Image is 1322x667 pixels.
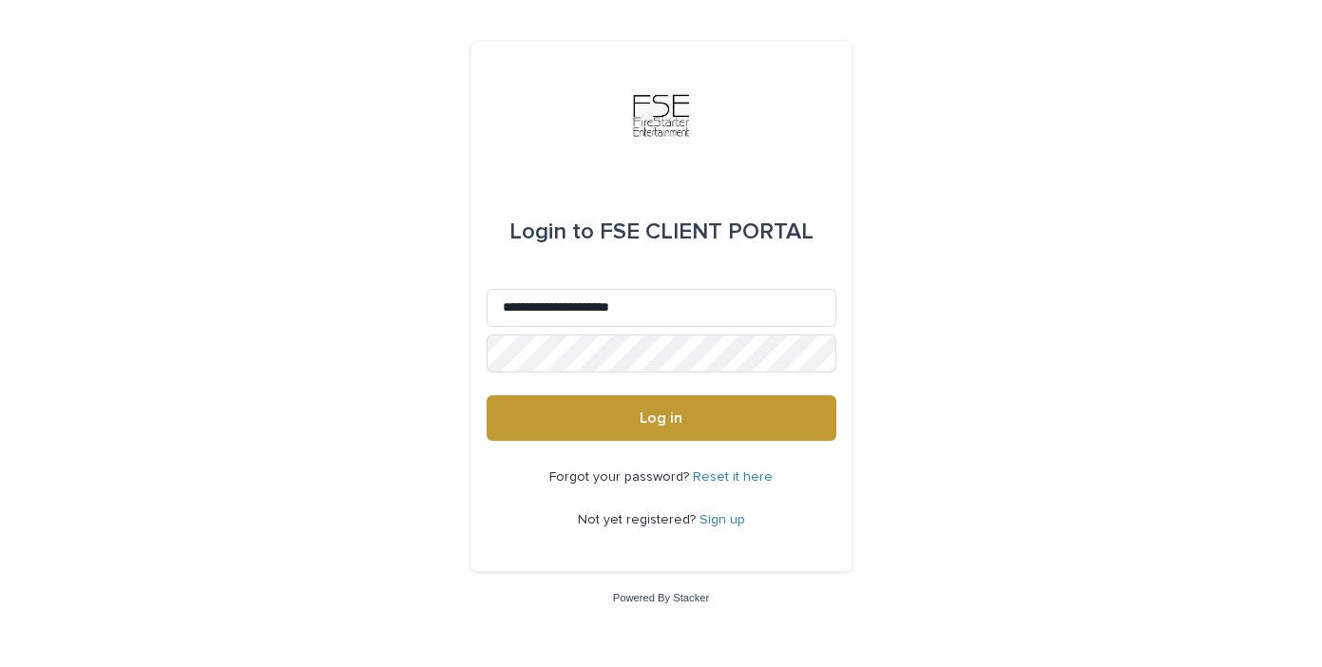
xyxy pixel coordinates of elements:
span: Login to [509,220,594,243]
span: Log in [640,410,682,426]
a: Reset it here [693,470,773,484]
button: Log in [487,395,836,441]
img: Km9EesSdRbS9ajqhBzyo [633,87,690,144]
a: Powered By Stacker [613,592,709,603]
a: Sign up [699,513,745,526]
div: FSE CLIENT PORTAL [509,205,814,258]
span: Forgot your password? [549,470,693,484]
span: Not yet registered? [578,513,699,526]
